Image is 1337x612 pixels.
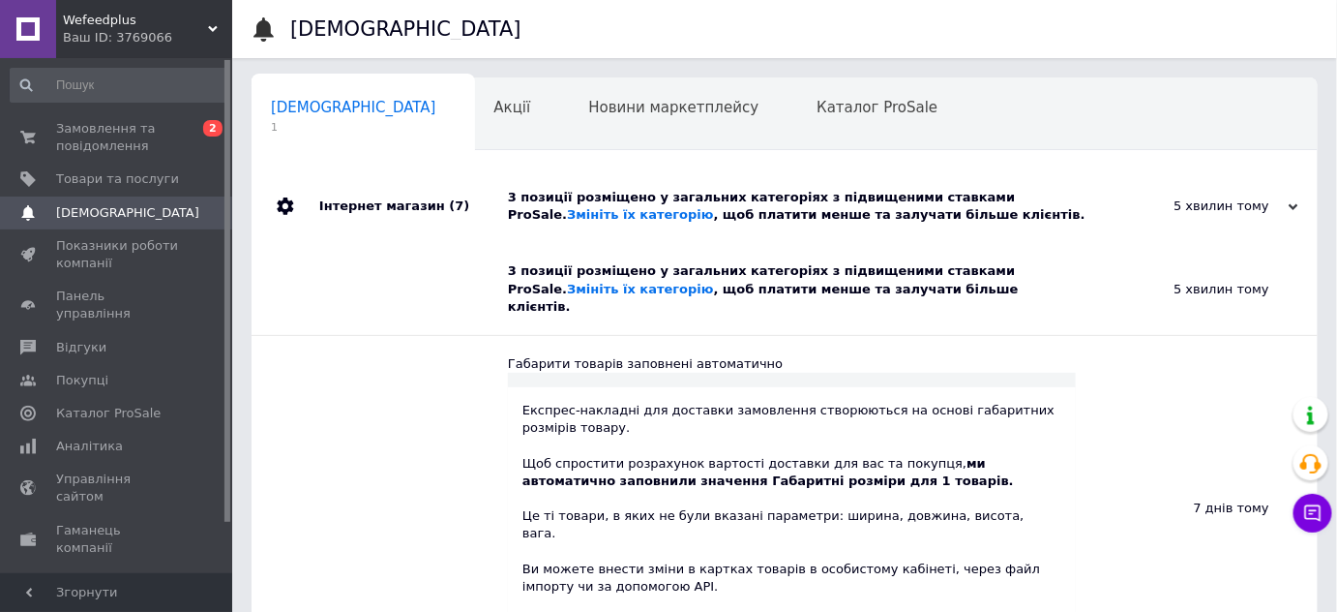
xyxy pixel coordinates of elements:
div: Ваш ID: 3769066 [63,29,232,46]
a: Змініть їх категорію [567,282,713,296]
div: 5 хвилин тому [1105,198,1298,215]
span: Акції [494,99,531,116]
h1: [DEMOGRAPHIC_DATA] [290,17,521,41]
span: Замовлення та повідомлення [56,120,179,155]
input: Пошук [10,68,228,103]
span: Товари та послуги [56,170,179,188]
span: 2 [203,120,223,137]
div: Габарити товарів заповнені автоматично [508,355,1076,373]
a: Змініть їх категорію [567,207,713,222]
span: Новини маркетплейсу [588,99,758,116]
span: Каталог ProSale [56,405,161,422]
div: 5 хвилин тому [1076,243,1318,335]
span: Покупці [56,372,108,389]
span: Показники роботи компанії [56,237,179,272]
span: Wefeedрlus [63,12,208,29]
span: Панель управління [56,288,179,322]
button: Чат з покупцем [1293,494,1332,533]
div: 3 позиції розміщено у загальних категоріях з підвищеними ставками ProSale. , щоб платити менше та... [508,262,1076,316]
span: Управління сайтом [56,471,179,505]
span: 1 [271,120,436,135]
span: [DEMOGRAPHIC_DATA] [56,204,199,222]
span: (7) [449,199,469,213]
div: 3 позиції розміщено у загальних категоріях з підвищеними ставками ProSale. , щоб платити менше та... [508,189,1105,224]
b: ми автоматично заповнили значення Габаритні розміри для 1 товарів. [522,456,1014,488]
span: [DEMOGRAPHIC_DATA] [271,99,436,116]
div: Інтернет магазин [319,169,508,243]
span: Аналітика [56,438,123,455]
span: Відгуки [56,339,106,356]
span: Гаманець компанії [56,522,179,557]
span: Каталог ProSale [817,99,937,116]
span: Маркет [56,572,105,590]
